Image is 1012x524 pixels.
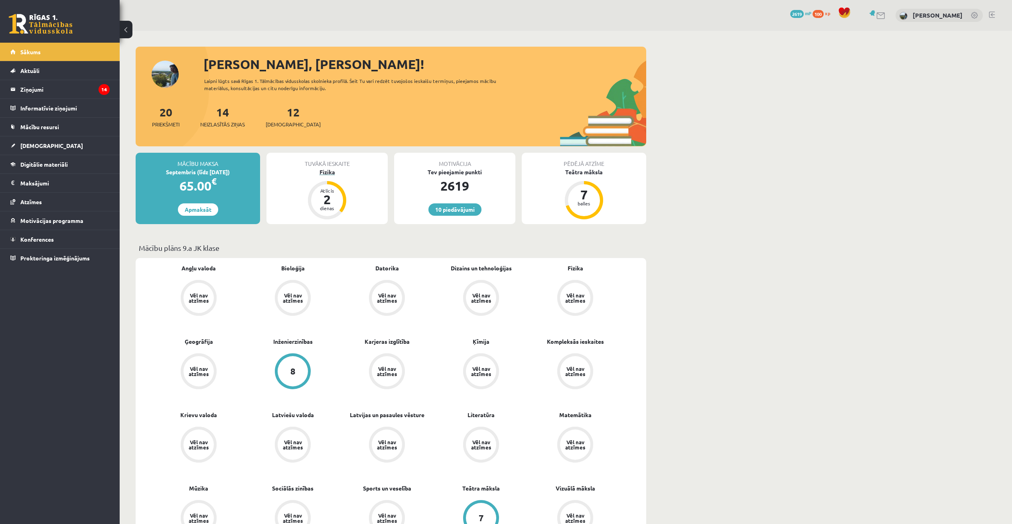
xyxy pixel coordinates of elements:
[428,203,481,216] a: 10 piedāvājumi
[273,337,313,346] a: Inženierzinības
[365,337,410,346] a: Karjeras izglītība
[266,120,321,128] span: [DEMOGRAPHIC_DATA]
[10,99,110,117] a: Informatīvie ziņojumi
[522,153,646,168] div: Pēdējā atzīme
[564,513,586,523] div: Vēl nav atzīmes
[99,84,110,95] i: 14
[375,264,399,272] a: Datorika
[10,43,110,61] a: Sākums
[315,206,339,211] div: dienas
[376,293,398,303] div: Vēl nav atzīmes
[10,193,110,211] a: Atzīmes
[187,439,210,450] div: Vēl nav atzīmes
[266,168,388,176] div: Fizika
[20,123,59,130] span: Mācību resursi
[20,48,41,55] span: Sākums
[187,293,210,303] div: Vēl nav atzīmes
[272,484,314,492] a: Sociālās zinības
[559,411,592,419] a: Matemātika
[564,439,586,450] div: Vēl nav atzīmes
[10,61,110,80] a: Aktuāli
[246,353,340,391] a: 8
[572,201,596,206] div: balles
[290,367,296,376] div: 8
[790,10,811,16] a: 2619 mP
[281,264,305,272] a: Bioloģija
[522,168,646,221] a: Teātra māksla 7 balles
[152,120,180,128] span: Priekšmeti
[340,353,434,391] a: Vēl nav atzīmes
[282,293,304,303] div: Vēl nav atzīmes
[10,118,110,136] a: Mācību resursi
[10,80,110,98] a: Ziņojumi14
[10,136,110,155] a: [DEMOGRAPHIC_DATA]
[266,168,388,221] a: Fizika Atlicis 2 dienas
[556,484,595,492] a: Vizuālā māksla
[340,280,434,317] a: Vēl nav atzīmes
[434,427,528,464] a: Vēl nav atzīmes
[266,153,388,168] div: Tuvākā ieskaite
[20,142,83,149] span: [DEMOGRAPHIC_DATA]
[139,242,643,253] p: Mācību plāns 9.a JK klase
[350,411,424,419] a: Latvijas un pasaules vēsture
[900,12,907,20] img: Jānis Helvigs
[564,366,586,376] div: Vēl nav atzīmes
[152,105,180,128] a: 20Priekšmeti
[246,427,340,464] a: Vēl nav atzīmes
[10,249,110,267] a: Proktoringa izmēģinājums
[376,513,398,523] div: Vēl nav atzīmes
[394,176,515,195] div: 2619
[272,411,314,419] a: Latviešu valoda
[20,80,110,98] legend: Ziņojumi
[20,254,90,262] span: Proktoringa izmēģinājums
[913,11,963,19] a: [PERSON_NAME]
[479,514,484,522] div: 7
[340,427,434,464] a: Vēl nav atzīmes
[394,168,515,176] div: Tev pieejamie punkti
[572,188,596,201] div: 7
[204,77,511,92] div: Laipni lūgts savā Rīgas 1. Tālmācības vidusskolas skolnieka profilā. Šeit Tu vari redzēt tuvojošo...
[10,155,110,173] a: Digitālie materiāli
[376,439,398,450] div: Vēl nav atzīmes
[282,513,304,523] div: Vēl nav atzīmes
[376,366,398,376] div: Vēl nav atzīmes
[315,188,339,193] div: Atlicis
[152,280,246,317] a: Vēl nav atzīmes
[185,337,213,346] a: Ģeogrāfija
[200,120,245,128] span: Neizlasītās ziņas
[473,337,489,346] a: Ķīmija
[211,175,217,187] span: €
[315,193,339,206] div: 2
[451,264,512,272] a: Dizains un tehnoloģijas
[813,10,834,16] a: 100 xp
[825,10,830,16] span: xp
[10,211,110,230] a: Motivācijas programma
[152,427,246,464] a: Vēl nav atzīmes
[394,153,515,168] div: Motivācija
[20,198,42,205] span: Atzīmes
[20,99,110,117] legend: Informatīvie ziņojumi
[805,10,811,16] span: mP
[20,217,83,224] span: Motivācijas programma
[568,264,583,272] a: Fizika
[136,168,260,176] div: Septembris (līdz [DATE])
[528,280,622,317] a: Vēl nav atzīmes
[10,174,110,192] a: Maksājumi
[468,411,495,419] a: Literatūra
[564,293,586,303] div: Vēl nav atzīmes
[189,484,208,492] a: Mūzika
[181,264,216,272] a: Angļu valoda
[178,203,218,216] a: Apmaksāt
[246,280,340,317] a: Vēl nav atzīmes
[528,427,622,464] a: Vēl nav atzīmes
[20,236,54,243] span: Konferences
[547,337,604,346] a: Kompleksās ieskaites
[187,366,210,376] div: Vēl nav atzīmes
[813,10,824,18] span: 100
[462,484,500,492] a: Teātra māksla
[528,353,622,391] a: Vēl nav atzīmes
[522,168,646,176] div: Teātra māksla
[180,411,217,419] a: Krievu valoda
[434,280,528,317] a: Vēl nav atzīmes
[266,105,321,128] a: 12[DEMOGRAPHIC_DATA]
